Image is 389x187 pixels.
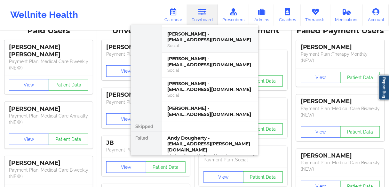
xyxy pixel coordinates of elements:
[301,152,380,159] div: [PERSON_NAME]
[167,153,253,158] div: Medical Care + Therapy Monthly
[167,105,253,117] div: [PERSON_NAME] - [EMAIL_ADDRESS][DOMAIN_NAME]
[167,135,253,153] div: Andy Dougherty - [EMAIL_ADDRESS][PERSON_NAME][DOMAIN_NAME]
[9,79,49,91] button: View
[167,56,253,68] div: [PERSON_NAME] - [EMAIL_ADDRESS][DOMAIN_NAME]
[9,159,88,167] div: [PERSON_NAME]
[49,134,89,145] button: Patient Data
[106,65,146,77] button: View
[301,126,341,138] button: View
[106,51,186,57] p: Payment Plan : Unmatched Plan
[301,51,380,64] p: Payment Plan : Therapy Monthly (NEW)
[187,4,218,26] a: Dashboard
[106,99,186,105] p: Payment Plan : Unmatched Plan
[106,91,186,99] div: [PERSON_NAME]
[9,58,88,71] p: Payment Plan : Medical Care Biweekly (NEW)
[167,43,253,48] div: Social
[203,171,243,183] button: View
[243,171,283,183] button: Patient Data
[167,93,253,98] div: Social
[274,4,301,26] a: Coaches
[131,121,162,132] div: Skipped
[131,3,162,121] div: Unverified
[301,72,341,83] button: View
[4,26,93,36] div: Paid Users
[379,75,389,100] a: Report Bug
[131,132,162,163] div: Failed
[102,26,190,36] div: Unverified Users
[363,4,389,26] a: Account
[340,72,380,83] button: Patient Data
[9,167,88,180] p: Payment Plan : Medical Care Biweekly (NEW)
[330,4,363,26] a: Medications
[106,44,186,51] div: [PERSON_NAME]
[296,26,385,36] div: Failed Payment Users
[167,68,253,73] div: Social
[9,105,88,113] div: [PERSON_NAME]
[9,113,88,126] p: Payment Plan : Medical Care Annually (NEW)
[106,113,146,125] button: View
[301,44,380,51] div: [PERSON_NAME]
[49,79,89,91] button: Patient Data
[218,4,250,26] a: Prescribers
[146,161,186,173] button: Patient Data
[243,75,283,87] button: Patient Data
[301,98,380,105] div: [PERSON_NAME]
[340,126,380,138] button: Patient Data
[301,159,380,172] p: Payment Plan : Medical Care Biweekly (NEW)
[106,147,186,153] p: Payment Plan : Unmatched Plan
[9,134,49,145] button: View
[106,139,186,147] div: JB
[106,161,146,173] button: View
[301,4,330,26] a: Therapists
[167,31,253,43] div: [PERSON_NAME] - [EMAIL_ADDRESS][DOMAIN_NAME]
[203,157,283,163] p: Payment Plan : Social
[160,4,187,26] a: Calendar
[301,105,380,118] p: Payment Plan : Medical Care Biweekly (NEW)
[243,123,283,135] button: Patient Data
[249,4,274,26] a: Admins
[9,44,88,58] div: [PERSON_NAME] [PERSON_NAME]
[167,81,253,93] div: [PERSON_NAME] - [EMAIL_ADDRESS][DOMAIN_NAME]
